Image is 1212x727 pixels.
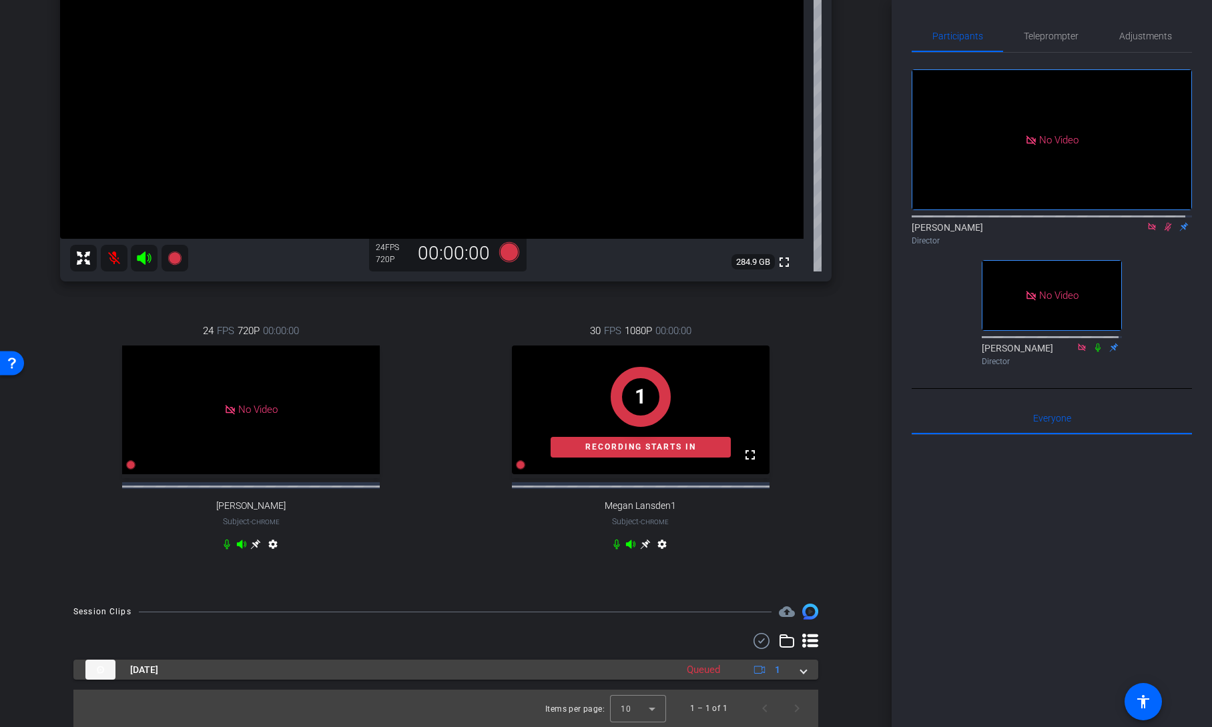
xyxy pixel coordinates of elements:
img: Session clips [802,604,818,620]
div: Session Clips [73,605,131,618]
span: 284.9 GB [731,254,775,270]
div: Director [912,235,1192,247]
span: Destinations for your clips [779,604,795,620]
span: 24 [203,323,214,338]
img: thumb-nail [85,660,115,680]
span: Chrome [641,518,669,526]
span: Subject [223,516,280,528]
span: 00:00:00 [263,323,299,338]
span: 720P [238,323,260,338]
span: Subject [612,516,669,528]
div: Items per page: [545,702,605,716]
button: Next page [781,692,813,724]
div: 1 [635,382,646,412]
mat-icon: cloud_upload [779,604,795,620]
span: - [639,517,641,526]
span: FPS [217,323,234,338]
span: 00:00:00 [655,323,691,338]
span: Everyone [1033,414,1071,423]
span: 30 [590,323,601,338]
span: Chrome [252,518,280,526]
span: No Video [238,404,278,416]
div: 720P [376,254,409,265]
div: 24 [376,242,409,253]
div: [PERSON_NAME] [982,341,1122,368]
mat-icon: settings [265,539,281,555]
div: 00:00:00 [409,242,499,265]
div: Recording starts in [551,437,731,458]
button: Previous page [749,692,781,724]
span: [DATE] [130,663,158,677]
span: No Video [1039,289,1079,301]
span: 1 [775,663,780,677]
mat-icon: fullscreen [776,254,792,270]
span: FPS [604,323,621,338]
span: 1080P [625,323,652,338]
div: Director [982,355,1122,368]
mat-icon: settings [654,539,670,555]
div: [PERSON_NAME] [912,221,1192,247]
span: No Video [1039,133,1079,145]
span: FPS [385,243,399,252]
div: 1 – 1 of 1 [690,702,727,715]
mat-icon: accessibility [1135,694,1151,710]
span: Adjustments [1119,31,1172,41]
span: [PERSON_NAME] [216,500,286,512]
span: Teleprompter [1024,31,1079,41]
span: Participants [932,31,983,41]
span: Megan Lansden1 [605,500,676,512]
span: - [250,517,252,526]
mat-expansion-panel-header: thumb-nail[DATE]Queued1 [73,660,818,680]
div: Queued [680,662,727,678]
